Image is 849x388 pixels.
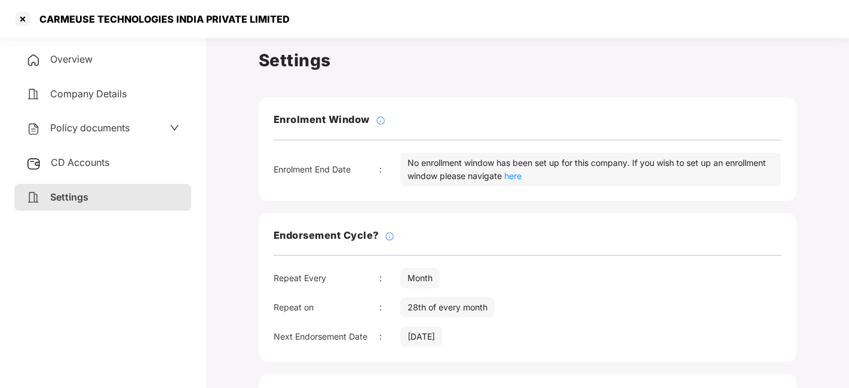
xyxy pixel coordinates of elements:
[274,228,379,244] h3: Endorsement Cycle?
[50,191,88,203] span: Settings
[400,153,781,186] div: No enrollment window has been set up for this company. If you wish to set up an enrollment window...
[274,301,379,314] div: Repeat on
[26,156,41,171] img: svg+xml;base64,PHN2ZyB3aWR0aD0iMjUiIGhlaWdodD0iMjQiIHZpZXdCb3g9IjAgMCAyNSAyNCIgZmlsbD0ibm9uZSIgeG...
[379,163,400,176] div: :
[32,13,290,25] div: CARMEUSE TECHNOLOGIES INDIA PRIVATE LIMITED
[274,163,379,176] div: Enrolment End Date
[50,88,127,100] span: Company Details
[26,190,41,205] img: svg+xml;base64,PHN2ZyB4bWxucz0iaHR0cDovL3d3dy53My5vcmcvMjAwMC9zdmciIHdpZHRoPSIyNCIgaGVpZ2h0PSIyNC...
[26,87,41,101] img: svg+xml;base64,PHN2ZyB4bWxucz0iaHR0cDovL3d3dy53My5vcmcvMjAwMC9zdmciIHdpZHRoPSIyNCIgaGVpZ2h0PSIyNC...
[259,47,796,73] h1: Settings
[400,268,440,288] div: Month
[26,53,41,67] img: svg+xml;base64,PHN2ZyB4bWxucz0iaHR0cDovL3d3dy53My5vcmcvMjAwMC9zdmciIHdpZHRoPSIyNCIgaGVpZ2h0PSIyNC...
[274,272,379,285] div: Repeat Every
[274,112,370,128] h3: Enrolment Window
[379,330,400,343] div: :
[385,232,394,241] img: svg+xml;base64,PHN2ZyBpZD0iSW5mb18tXzMyeDMyIiBkYXRhLW5hbWU9IkluZm8gLSAzMngzMiIgeG1sbnM9Imh0dHA6Ly...
[376,116,385,125] img: svg+xml;base64,PHN2ZyBpZD0iSW5mb18tXzMyeDMyIiBkYXRhLW5hbWU9IkluZm8gLSAzMngzMiIgeG1sbnM9Imh0dHA6Ly...
[504,171,522,181] a: here
[50,53,93,65] span: Overview
[400,327,442,347] div: [DATE]
[400,297,495,318] div: 28th of every month
[26,122,41,136] img: svg+xml;base64,PHN2ZyB4bWxucz0iaHR0cDovL3d3dy53My5vcmcvMjAwMC9zdmciIHdpZHRoPSIyNCIgaGVpZ2h0PSIyNC...
[274,330,379,343] div: Next Endorsement Date
[170,123,179,133] span: down
[379,272,400,285] div: :
[50,122,130,134] span: Policy documents
[51,156,109,168] span: CD Accounts
[379,301,400,314] div: :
